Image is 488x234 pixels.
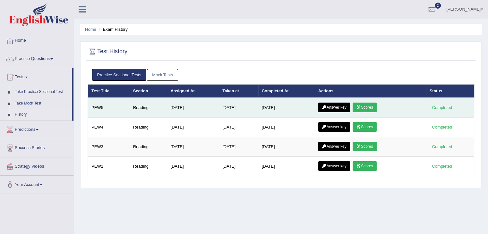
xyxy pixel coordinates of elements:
[353,142,376,151] a: Scores
[92,69,147,81] a: Practice Sectional Tests
[258,98,315,118] td: [DATE]
[0,50,73,66] a: Practice Questions
[219,157,258,176] td: [DATE]
[430,124,455,130] div: Completed
[130,118,167,137] td: Reading
[167,98,219,118] td: [DATE]
[167,137,219,157] td: [DATE]
[130,137,167,157] td: Reading
[88,118,130,137] td: PEW4
[318,122,350,132] a: Answer key
[353,122,376,132] a: Scores
[88,47,127,56] h2: Test History
[258,137,315,157] td: [DATE]
[353,161,376,171] a: Scores
[318,142,350,151] a: Answer key
[258,118,315,137] td: [DATE]
[318,161,350,171] a: Answer key
[130,157,167,176] td: Reading
[430,143,455,150] div: Completed
[353,103,376,112] a: Scores
[167,84,219,98] th: Assigned At
[0,176,73,192] a: Your Account
[0,139,73,155] a: Success Stories
[88,84,130,98] th: Test Title
[430,104,455,111] div: Completed
[12,98,72,109] a: Take Mock Test
[426,84,474,98] th: Status
[430,163,455,170] div: Completed
[315,84,426,98] th: Actions
[318,103,350,112] a: Answer key
[0,68,72,84] a: Tests
[12,86,72,98] a: Take Practice Sectional Test
[219,84,258,98] th: Taken at
[258,84,315,98] th: Completed At
[88,137,130,157] td: PEW3
[0,157,73,173] a: Strategy Videos
[88,157,130,176] td: PEW1
[85,27,96,32] a: Home
[12,109,72,121] a: History
[0,32,73,48] a: Home
[435,3,441,9] span: 2
[167,118,219,137] td: [DATE]
[219,118,258,137] td: [DATE]
[0,121,73,137] a: Predictions
[88,98,130,118] td: PEW5
[147,69,178,81] a: Mock Tests
[167,157,219,176] td: [DATE]
[97,26,128,32] li: Exam History
[219,98,258,118] td: [DATE]
[130,98,167,118] td: Reading
[258,157,315,176] td: [DATE]
[219,137,258,157] td: [DATE]
[130,84,167,98] th: Section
